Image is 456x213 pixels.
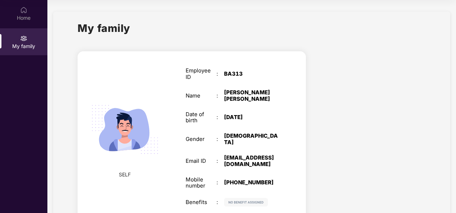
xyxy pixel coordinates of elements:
div: Mobile number [186,176,217,189]
img: svg+xml;base64,PHN2ZyB4bWxucz0iaHR0cDovL3d3dy53My5vcmcvMjAwMC9zdmciIHdpZHRoPSIxMjIiIGhlaWdodD0iMj... [224,198,268,207]
img: svg+xml;base64,PHN2ZyB4bWxucz0iaHR0cDovL3d3dy53My5vcmcvMjAwMC9zdmciIHdpZHRoPSIyMjQiIGhlaWdodD0iMT... [84,88,167,171]
h1: My family [78,20,130,36]
div: BA313 [224,71,278,77]
div: : [217,158,224,164]
div: : [217,71,224,77]
div: [DATE] [224,114,278,120]
img: svg+xml;base64,PHN2ZyB3aWR0aD0iMjAiIGhlaWdodD0iMjAiIHZpZXdCb3g9IjAgMCAyMCAyMCIgZmlsbD0ibm9uZSIgeG... [20,35,27,42]
div: : [217,179,224,186]
div: Name [186,93,217,99]
div: Employee ID [186,67,217,80]
div: [EMAIL_ADDRESS][DOMAIN_NAME] [224,155,278,167]
div: : [217,136,224,142]
div: : [217,93,224,99]
div: Date of birth [186,111,217,124]
div: [PHONE_NUMBER] [224,179,278,186]
div: Email ID [186,158,217,164]
div: : [217,199,224,205]
div: Gender [186,136,217,142]
div: Benefits [186,199,217,205]
div: [DEMOGRAPHIC_DATA] [224,133,278,146]
span: SELF [119,171,131,179]
div: [PERSON_NAME] [PERSON_NAME] [224,89,278,102]
img: svg+xml;base64,PHN2ZyBpZD0iSG9tZSIgeG1sbnM9Imh0dHA6Ly93d3cudzMub3JnLzIwMDAvc3ZnIiB3aWR0aD0iMjAiIG... [20,6,27,14]
div: : [217,114,224,120]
